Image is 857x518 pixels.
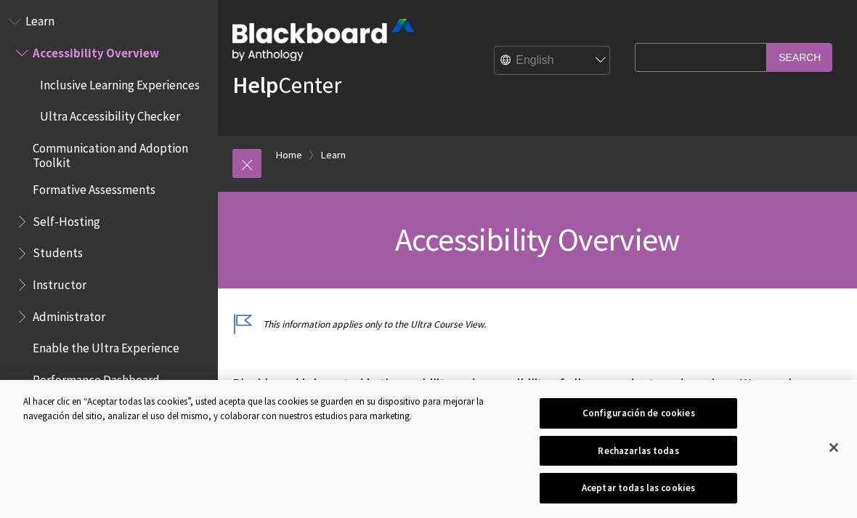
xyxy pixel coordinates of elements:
[40,105,180,124] span: Ultra Accessibility Checker
[321,146,346,164] a: Learn
[232,374,842,507] p: Blackboard is invested in the usability and accessibility of all our products and services. We em...
[540,436,736,466] button: Rechazarlas todas
[232,70,341,100] a: HelpCenter
[232,19,414,61] img: Blackboard by Anthology
[540,473,736,503] button: Aceptar todas las cookies
[33,136,208,170] span: Communication and Adoption Toolkit
[818,432,850,464] button: Cerrar
[33,241,83,261] span: Students
[495,46,611,76] select: Site Language Selector
[33,368,160,387] span: Performance Dashboard
[23,394,514,423] div: Al hacer clic en “Aceptar todas las cookies”, usted acepta que las cookies se guarden en su dispo...
[25,9,54,29] span: Learn
[540,398,736,429] button: Configuración de cookies
[232,317,842,331] p: This information applies only to the Ultra Course View.
[33,336,179,356] span: Enable the Ultra Experience
[9,9,209,392] nav: Book outline for Blackboard Learn Help
[33,41,159,60] span: Accessibility Overview
[232,70,278,100] strong: Help
[395,219,680,259] span: Accessibility Overview
[33,304,105,324] span: Administrator
[33,272,86,292] span: Instructor
[276,146,302,164] a: Home
[40,73,200,92] span: Inclusive Learning Experiences
[33,209,100,229] span: Self-Hosting
[767,43,832,71] input: Search
[33,177,155,197] span: Formative Assessments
